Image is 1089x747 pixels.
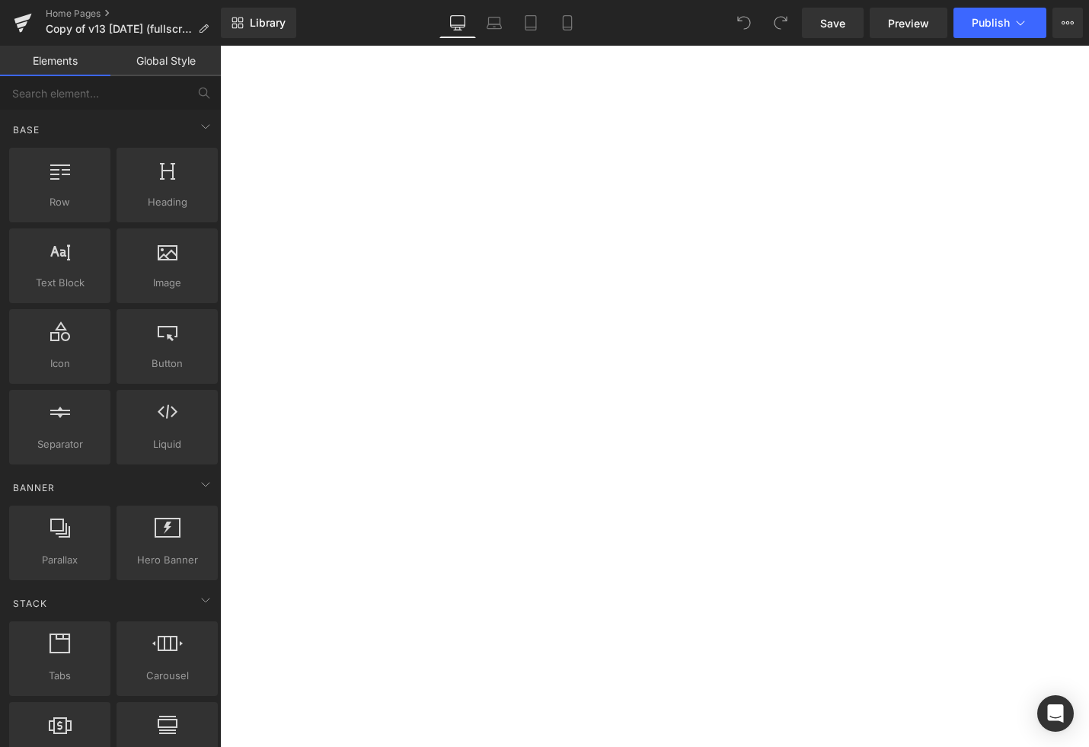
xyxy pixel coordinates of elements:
[888,15,929,31] span: Preview
[1052,8,1083,38] button: More
[11,480,56,495] span: Banner
[549,8,586,38] a: Mobile
[221,8,296,38] a: New Library
[11,123,41,137] span: Base
[439,8,476,38] a: Desktop
[121,436,213,452] span: Liquid
[765,8,796,38] button: Redo
[110,46,221,76] a: Global Style
[870,8,947,38] a: Preview
[14,436,106,452] span: Separator
[513,8,549,38] a: Tablet
[820,15,845,31] span: Save
[14,356,106,372] span: Icon
[729,8,759,38] button: Undo
[250,16,286,30] span: Library
[14,194,106,210] span: Row
[46,8,221,20] a: Home Pages
[953,8,1046,38] button: Publish
[14,668,106,684] span: Tabs
[1037,695,1074,732] div: Open Intercom Messenger
[121,275,213,291] span: Image
[11,596,49,611] span: Stack
[14,552,106,568] span: Parallax
[121,552,213,568] span: Hero Banner
[121,194,213,210] span: Heading
[476,8,513,38] a: Laptop
[46,23,192,35] span: Copy of v13 [DATE] (fullscreen img)
[121,356,213,372] span: Button
[121,668,213,684] span: Carousel
[972,17,1010,29] span: Publish
[14,275,106,291] span: Text Block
